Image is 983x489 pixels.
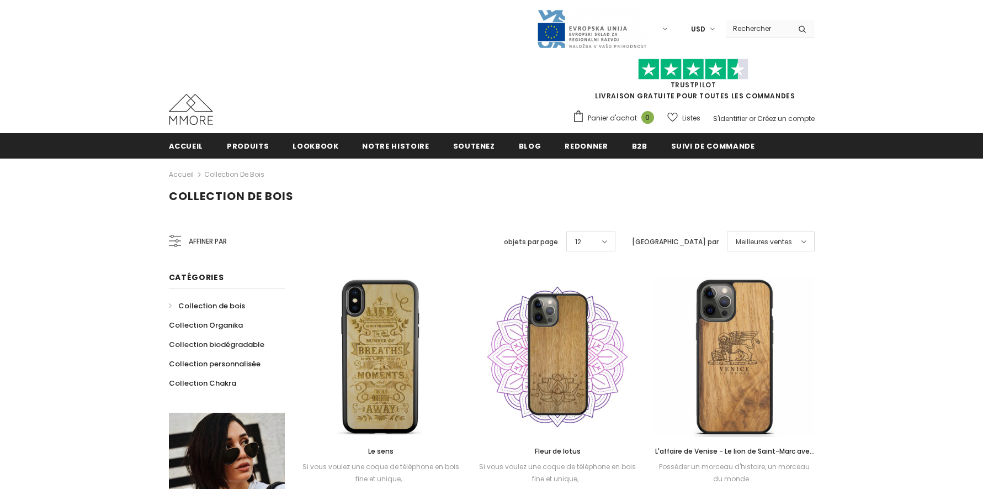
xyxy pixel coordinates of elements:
a: soutenez [453,133,495,158]
a: Fleur de lotus [477,445,637,458]
span: B2B [632,141,647,151]
span: 0 [641,111,654,124]
span: Redonner [565,141,608,151]
a: Panier d'achat 0 [572,110,660,127]
span: soutenez [453,141,495,151]
img: Faites confiance aux étoiles pilotes [638,59,748,80]
span: Collection de bois [169,188,294,204]
span: Lookbook [293,141,338,151]
a: Notre histoire [362,133,429,158]
a: S'identifier [713,114,747,123]
div: Si vous voulez une coque de téléphone en bois fine et unique,... [477,461,637,485]
span: Collection Chakra [169,378,236,388]
span: Meilleures ventes [736,236,792,248]
span: Produits [227,141,269,151]
span: Affiner par [189,235,227,248]
a: Lookbook [293,133,338,158]
a: Accueil [169,168,194,181]
span: or [749,114,756,123]
span: Collection personnalisée [169,359,261,369]
input: Search Site [726,20,790,36]
div: Posséder un morceau d'histoire, un morceau du monde ... [654,461,814,485]
a: Produits [227,133,269,158]
span: Notre histoire [362,141,429,151]
a: L'affaire de Venise - Le lion de Saint-Marc avec le lettrage [654,445,814,458]
a: Listes [667,108,700,128]
span: L'affaire de Venise - Le lion de Saint-Marc avec le lettrage [655,446,815,468]
a: Collection Organika [169,316,243,335]
a: Redonner [565,133,608,158]
a: Collection biodégradable [169,335,264,354]
a: Blog [519,133,541,158]
span: Fleur de lotus [535,446,581,456]
label: objets par page [504,236,558,248]
a: B2B [632,133,647,158]
span: Suivi de commande [671,141,755,151]
a: Collection Chakra [169,374,236,393]
label: [GEOGRAPHIC_DATA] par [632,236,719,248]
a: Accueil [169,133,204,158]
span: USD [691,24,705,35]
a: Créez un compte [757,114,815,123]
span: Collection Organika [169,320,243,330]
span: Accueil [169,141,204,151]
a: Javni Razpis [536,24,647,33]
a: Collection personnalisée [169,354,261,374]
span: Blog [519,141,541,151]
div: Si vous voulez une coque de téléphone en bois fine et unique,... [301,461,461,485]
span: 12 [575,236,581,248]
span: Collection de bois [178,301,245,311]
span: Panier d'achat [588,113,637,124]
span: LIVRAISON GRATUITE POUR TOUTES LES COMMANDES [572,64,815,101]
span: Le sens [368,446,394,456]
span: Collection biodégradable [169,339,264,350]
img: Javni Razpis [536,9,647,49]
a: Collection de bois [169,296,245,316]
img: Cas MMORE [169,94,213,125]
a: Collection de bois [204,170,264,179]
a: Le sens [301,445,461,458]
span: Catégories [169,272,224,283]
span: Listes [682,113,700,124]
a: TrustPilot [671,80,716,90]
a: Suivi de commande [671,133,755,158]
